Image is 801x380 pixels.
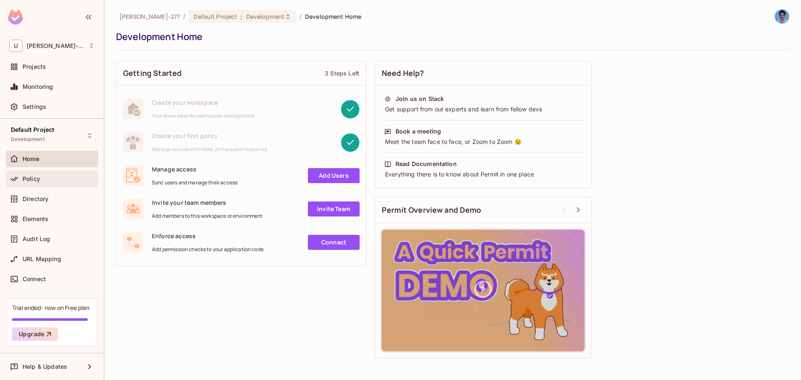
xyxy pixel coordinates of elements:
span: Add members to this workspace or environment [152,213,263,219]
span: Projects [23,63,46,70]
span: Default Project [11,126,54,133]
span: : [240,13,243,20]
span: Home [23,156,40,162]
img: SReyMgAAAABJRU5ErkJggg== [8,9,23,25]
span: Create your workspace [152,98,255,106]
span: Help & Updates [23,363,67,370]
span: Getting Started [123,68,181,78]
span: the active workspace [119,13,180,20]
span: Development [246,13,285,20]
span: Add permission checks to your application code [152,246,264,253]
a: Add Users [308,168,360,183]
div: Trial ended- now on Free plan [12,304,89,312]
div: Read Documentation [395,160,457,168]
div: Get support from out experts and learn from fellow devs [384,105,582,113]
li: / [183,13,185,20]
span: Manage access [152,165,237,173]
div: Book a meeting [395,127,441,136]
span: Enforce access [152,232,264,240]
div: Everything there is to know about Permit in one place [384,170,582,179]
span: Create your first policy [152,132,267,140]
span: Need Help? [382,68,424,78]
span: Your home base for permission management [152,113,255,119]
span: Sync users and manage their access [152,179,237,186]
span: Monitoring [23,83,53,90]
span: Manage access with roles, actions and resources [152,146,267,153]
a: Connect [308,235,360,250]
span: Default Project [194,13,237,20]
a: Invite Team [308,201,360,216]
span: Directory [23,196,48,202]
div: Join us on Slack [395,95,444,103]
span: Policy [23,176,40,182]
div: Meet the team face to face, or Zoom to Zoom 😉 [384,138,582,146]
span: Invite your team members [152,199,263,206]
button: Upgrade [12,327,58,341]
span: Audit Log [23,236,50,242]
div: 3 Steps Left [325,69,359,77]
span: Development Home [305,13,361,20]
span: Settings [23,103,46,110]
span: Connect [23,276,46,282]
span: Permit Overview and Demo [382,205,481,215]
span: Development [11,136,45,143]
img: Uttkarsh Kabde [775,10,789,23]
span: URL Mapping [23,256,61,262]
span: Elements [23,216,48,222]
li: / [300,13,302,20]
span: U [9,40,23,52]
span: Workspace: Uttkarsh-277 [27,43,84,49]
div: Development Home [116,30,785,43]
